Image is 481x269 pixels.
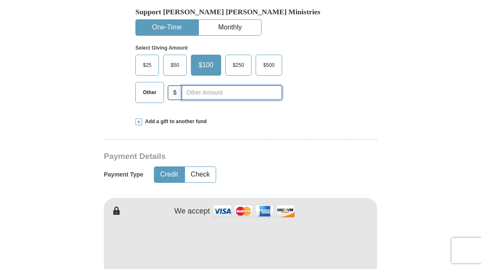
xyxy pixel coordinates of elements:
[135,8,346,16] h5: Support [PERSON_NAME] [PERSON_NAME] Ministries
[199,20,261,35] button: Monthly
[212,202,296,220] img: credit cards accepted
[259,59,279,71] span: $500
[185,167,216,182] button: Check
[139,59,156,71] span: $25
[139,86,161,99] span: Other
[104,171,143,178] h5: Payment Type
[142,118,207,125] span: Add a gift to another fund
[174,207,210,216] h4: We accept
[194,59,218,71] span: $100
[229,59,248,71] span: $250
[136,20,198,35] button: One-Time
[168,85,182,100] span: $
[166,59,183,71] span: $50
[154,167,184,182] button: Credit
[135,45,188,51] strong: Select Giving Amount
[104,152,318,161] h3: Payment Details
[182,85,282,100] input: Other Amount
